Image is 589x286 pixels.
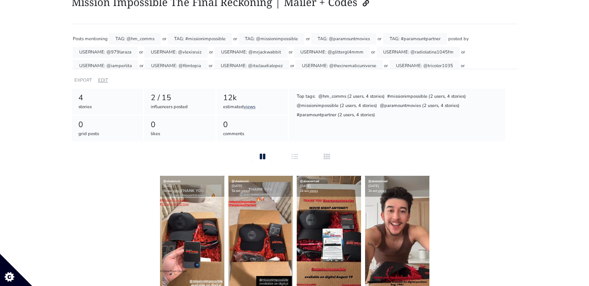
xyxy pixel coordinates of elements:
[390,60,460,72] div: USERNAME: @tricolor1035
[464,33,469,45] div: by
[318,93,385,101] div: @hm_comms (2 users, 4 stories)
[238,33,304,45] div: TAG: @missionimpossible
[306,33,310,45] div: or
[296,102,378,110] div: @missionimpossible (2 users, 4 stories)
[74,77,92,83] a: EXPORT
[379,102,460,110] div: @paramountmovies (2 users, 4 stories)
[78,119,137,131] div: 0
[383,33,447,45] div: TAG: #paramountpartner
[378,189,386,193] a: views
[78,104,137,111] div: stories
[296,111,376,119] div: #paramountpartner (2 users, 4 stories)
[160,176,224,197] div: [DATE] 5k est.
[139,47,143,58] div: or
[296,93,316,101] div: Top tags:
[209,47,213,58] div: or
[377,47,460,58] div: USERNAME: @radiolatina1045fm
[73,60,138,72] div: USERNAME: @iamperlita
[365,176,429,197] div: [DATE] 2k est.
[215,47,287,58] div: USERNAME: @mrjackwabbit
[162,33,166,45] div: or
[296,60,383,72] div: USERNAME: @thecinematicuniverse
[163,179,181,183] a: @vlexisruiz
[461,47,465,58] div: or
[241,189,250,193] a: views
[151,92,209,104] div: 2 / 15
[73,47,138,58] div: USERNAME: @979laraza
[151,131,209,138] div: likes
[214,60,289,72] div: USERNAME: @itsclaudialopez
[78,92,137,104] div: 4
[461,60,465,72] div: or
[232,179,249,183] a: @vlexisruiz
[371,47,375,58] div: or
[173,189,181,193] a: views
[85,33,108,45] div: mentioning
[282,162,308,163] div: by influencer
[448,33,462,45] div: posted
[223,131,281,138] div: comments
[223,104,281,111] div: estimated
[300,179,319,183] a: @alexsernad
[109,33,161,45] div: TAG: @hm_comms
[386,93,466,101] div: #missionimpossible (2 users, 4 stories)
[250,162,275,163] div: latest first
[289,47,293,58] div: or
[233,33,237,45] div: or
[294,47,370,58] div: USERNAME: @glittergl4mmm
[314,162,340,163] div: posts
[144,47,208,58] div: USERNAME: @vlexisruiz
[151,104,209,111] div: influencers posted
[290,60,294,72] div: or
[368,179,388,183] a: @alexsernad
[140,60,144,72] div: or
[209,60,213,72] div: or
[378,33,382,45] div: or
[223,119,281,131] div: 0
[311,33,376,45] div: TAG: @paramountmovies
[151,119,209,131] div: 0
[244,104,255,110] a: views
[73,33,84,45] div: Posts
[228,176,293,197] div: [DATE] 5k est.
[78,131,137,138] div: grid posts
[145,60,207,72] div: USERNAME: @filmtopia
[297,176,361,197] div: [DATE] 2k est.
[384,60,388,72] div: or
[310,189,318,193] a: views
[223,92,281,104] div: 12k
[168,33,232,45] div: TAG: #missionimpossible
[98,77,108,83] a: EDIT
